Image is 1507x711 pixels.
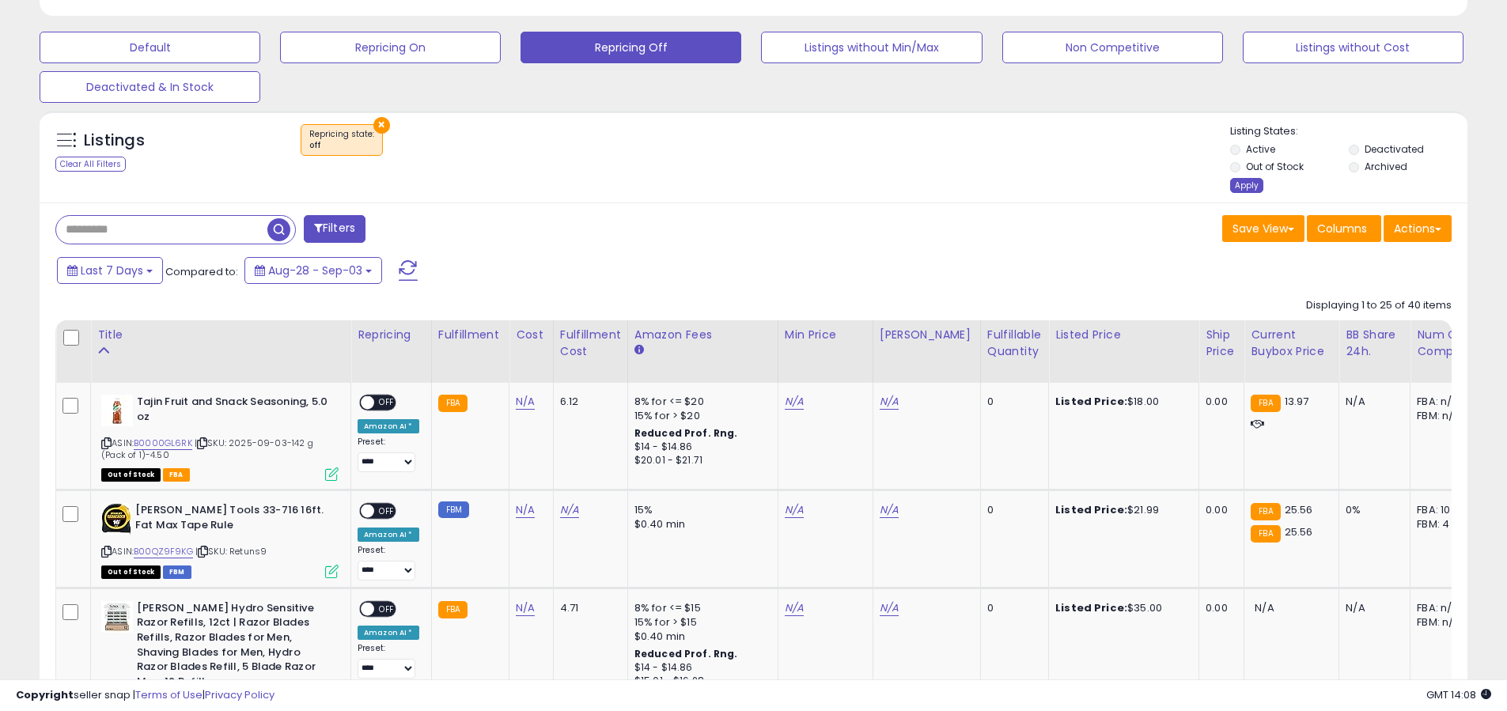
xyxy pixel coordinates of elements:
a: N/A [560,502,579,518]
small: Amazon Fees. [634,343,644,357]
strong: Copyright [16,687,74,702]
a: B0000GL6RK [134,437,192,450]
span: FBA [163,468,190,482]
div: Preset: [358,545,419,581]
button: Actions [1384,215,1452,242]
div: Title [97,327,344,343]
div: N/A [1346,601,1398,615]
b: Tajin Fruit and Snack Seasoning, 5.0 oz [137,395,329,428]
div: 15% for > $20 [634,409,766,423]
div: $21.99 [1055,503,1187,517]
button: Last 7 Days [57,257,163,284]
span: | SKU: 2025-09-03-142 g (Pack of 1)-4.50 [101,437,313,460]
div: 0 [987,503,1036,517]
div: 6.12 [560,395,615,409]
button: Deactivated & In Stock [40,71,260,103]
a: N/A [880,502,899,518]
div: Amazon AI * [358,419,419,433]
div: [PERSON_NAME] [880,327,974,343]
button: Filters [304,215,365,243]
div: FBM: n/a [1417,615,1469,630]
div: 8% for <= $15 [634,601,766,615]
div: $35.00 [1055,601,1187,615]
div: 0 [987,601,1036,615]
span: OFF [374,396,399,410]
button: Default [40,32,260,63]
b: Reduced Prof. Rng. [634,647,738,660]
span: Columns [1317,221,1367,236]
button: × [373,117,390,134]
b: Listed Price: [1055,502,1127,517]
div: FBA: 10 [1417,503,1469,517]
span: 2025-09-11 14:08 GMT [1426,687,1491,702]
div: Fulfillment [438,327,502,343]
b: Reduced Prof. Rng. [634,426,738,440]
img: 31ENXASKIBL._SL40_.jpg [101,395,133,426]
div: Apply [1230,178,1263,193]
span: Compared to: [165,264,238,279]
div: $18.00 [1055,395,1187,409]
div: Preset: [358,643,419,679]
small: FBA [1251,395,1280,412]
small: FBA [1251,503,1280,520]
span: OFF [374,602,399,615]
div: FBM: 4 [1417,517,1469,531]
div: Amazon AI * [358,528,419,542]
button: Listings without Cost [1243,32,1463,63]
label: Archived [1365,160,1407,173]
div: BB Share 24h. [1346,327,1403,360]
a: N/A [516,600,535,616]
span: All listings that are currently out of stock and unavailable for purchase on Amazon [101,468,161,482]
div: off [309,140,374,151]
div: Num of Comp. [1417,327,1475,360]
span: N/A [1255,600,1274,615]
small: FBA [1251,525,1280,543]
span: 13.97 [1285,394,1309,409]
a: N/A [516,394,535,410]
div: $14 - $14.86 [634,661,766,675]
button: Non Competitive [1002,32,1223,63]
div: Ship Price [1206,327,1237,360]
div: 8% for <= $20 [634,395,766,409]
div: Displaying 1 to 25 of 40 items [1306,298,1452,313]
div: 15% for > $15 [634,615,766,630]
div: Listed Price [1055,327,1192,343]
div: seller snap | | [16,688,275,703]
div: 15% [634,503,766,517]
a: N/A [785,394,804,410]
button: Columns [1307,215,1381,242]
a: Privacy Policy [205,687,275,702]
span: | SKU: Retuns9 [195,545,267,558]
div: Cost [516,327,547,343]
b: [PERSON_NAME] Tools 33-716 16ft. Fat Max Tape Rule [135,503,328,536]
a: N/A [785,502,804,518]
div: N/A [1346,395,1398,409]
div: FBA: n/a [1417,395,1469,409]
div: Amazon Fees [634,327,771,343]
label: Out of Stock [1246,160,1304,173]
span: Aug-28 - Sep-03 [268,263,362,278]
a: N/A [785,600,804,616]
a: N/A [880,600,899,616]
div: Fulfillment Cost [560,327,621,360]
div: 0.00 [1206,503,1232,517]
div: FBA: n/a [1417,601,1469,615]
span: All listings that are currently out of stock and unavailable for purchase on Amazon [101,565,161,579]
b: [PERSON_NAME] Hydro Sensitive Razor Refills, 12ct | Razor Blades Refills, Razor Blades for Men, S... [137,601,329,693]
div: Repricing [358,327,425,343]
div: Min Price [785,327,866,343]
div: Fulfillable Quantity [987,327,1042,360]
button: Listings without Min/Max [761,32,982,63]
div: $0.40 min [634,517,766,531]
label: Active [1246,142,1275,156]
a: Terms of Use [135,687,203,702]
label: Deactivated [1365,142,1424,156]
div: 4.71 [560,601,615,615]
span: FBM [163,565,191,579]
button: Save View [1222,215,1304,242]
b: Listed Price: [1055,394,1127,409]
div: Amazon AI * [358,626,419,640]
span: 25.56 [1285,502,1313,517]
div: $20.01 - $21.71 [634,454,766,467]
p: Listing States: [1230,124,1467,139]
